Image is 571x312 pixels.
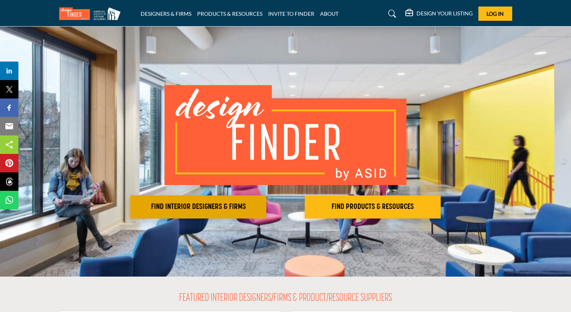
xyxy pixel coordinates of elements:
[268,10,314,17] a: INVITE TO FINDER
[197,10,262,17] a: PRODUCTS & RESOURCES
[59,7,124,20] img: Site Logo
[179,292,392,305] h2: FEATURED INTERIOR DESIGNERS/FIRMS & PRODUCT/RESOURCE SUPPLIERS
[307,202,438,212] h2: FIND PRODUCTS & RESOURCES
[486,10,504,17] span: Log In
[130,195,266,219] button: FIND INTERIOR DESIGNERS & FIRMS
[305,195,441,219] button: FIND PRODUCTS & RESOURCES
[141,10,191,17] a: DESIGNERS & FIRMS
[133,202,264,212] h2: FIND INTERIOR DESIGNERS & FIRMS
[381,8,401,20] a: Search
[417,10,473,17] h5: DESIGN YOUR LISTING
[164,85,407,185] img: image
[405,9,473,18] div: DESIGN YOUR LISTING
[478,7,512,21] button: Log In
[320,10,339,17] a: ABOUT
